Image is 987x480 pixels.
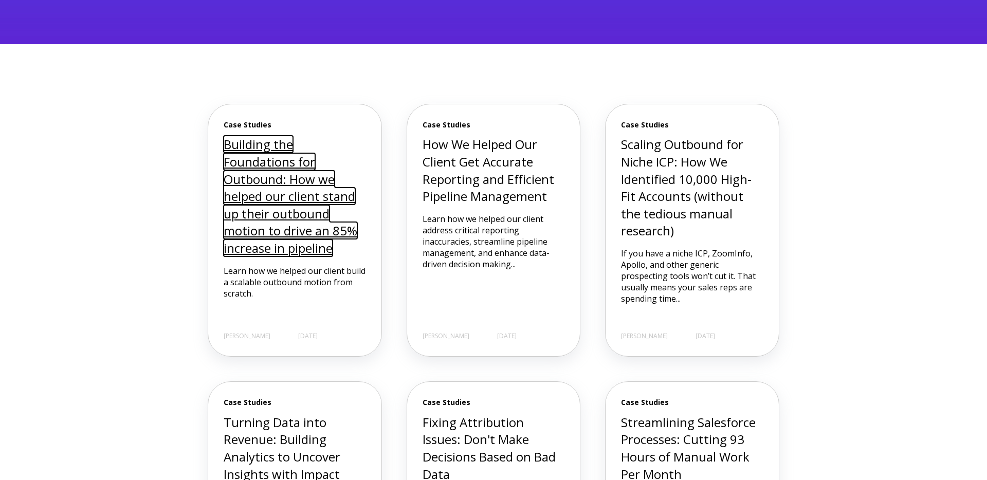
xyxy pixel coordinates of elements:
span: Case Studies [423,397,565,408]
span: [PERSON_NAME] [621,332,668,341]
span: Case Studies [423,120,565,130]
span: Case Studies [621,397,763,408]
a: Building the Foundations for Outbound: How we helped our client stand up their outbound motion to... [224,136,357,256]
a: Scaling Outbound for Niche ICP: How We Identified 10,000 High-Fit Accounts (without the tedious m... [621,136,752,239]
span: Case Studies [621,120,763,130]
span: [DATE] [497,332,517,341]
a: How We Helped Our Client Get Accurate Reporting and Efficient Pipeline Management [423,136,554,205]
span: Case Studies [224,397,366,408]
p: If you have a niche ICP, ZoomInfo, Apollo, and other generic prospecting tools won’t cut it. That... [621,248,763,304]
span: [PERSON_NAME] [423,332,469,341]
span: [PERSON_NAME] [224,332,270,341]
span: [DATE] [298,332,318,341]
span: Case Studies [224,120,366,130]
p: Learn how we helped our client address critical reporting inaccuracies, streamline pipeline manag... [423,213,565,270]
span: [DATE] [696,332,715,341]
p: Learn how we helped our client build a scalable outbound motion from scratch. [224,265,366,299]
